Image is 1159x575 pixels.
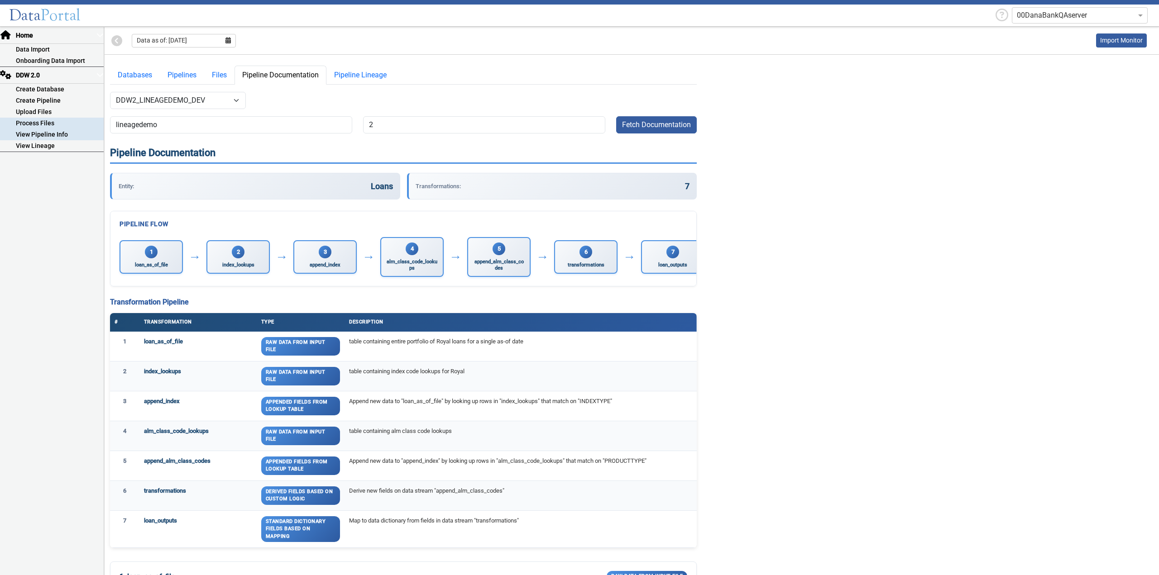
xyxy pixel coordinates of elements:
[15,31,96,40] span: Home
[222,262,254,268] div: index_lookups
[261,516,340,542] span: standard dictionary fields based on mapping
[135,262,168,268] div: loan_as_of_file
[666,246,679,258] div: 7
[15,71,96,80] span: DDW 2.0
[110,313,139,332] th: #
[9,5,41,25] span: Data
[110,510,139,548] td: 7
[139,313,257,332] th: Transformation
[493,242,505,255] div: 5
[416,182,461,191] span: Transformations:
[616,116,697,133] button: Fetch Documentation
[137,36,187,45] span: Data as of: [DATE]
[658,262,687,268] div: loan_outputs
[623,251,636,263] div: →
[261,397,340,415] span: appended fields from lookup table
[110,66,160,85] a: Databases
[139,361,257,391] td: index_lookups
[275,251,288,263] div: →
[110,421,139,451] td: 4
[579,246,592,258] div: 6
[326,66,394,85] a: Pipeline Lineage
[139,391,257,421] td: append_index
[310,262,340,268] div: append_index
[345,313,697,332] th: Description
[204,66,235,85] a: Files
[110,332,139,361] td: 1
[145,246,158,258] div: 1
[110,116,352,133] input: Pipeline Name
[345,480,697,510] td: Derive new fields on data stream "append_alm_class_codes"
[188,251,201,263] div: →
[1096,33,1147,48] a: This is available for Darling Employees only
[160,66,204,85] a: Pipelines
[685,180,690,192] span: 7
[120,220,687,228] h6: PIPELINE FLOW
[139,451,257,480] td: append_alm_class_codes
[345,451,697,480] td: Append new data to "append_index" by looking up rows in "alm_class_code_lookups" that match on "P...
[261,337,340,356] span: raw data from input file
[232,246,244,258] div: 2
[110,298,697,306] h6: Transformation Pipeline
[992,7,1012,24] div: Help
[261,367,340,385] span: raw data from input file
[261,456,340,475] span: appended fields from lookup table
[139,480,257,510] td: transformations
[257,313,345,332] th: Type
[371,180,393,192] span: Loans
[474,259,524,272] div: append_alm_class_codes
[345,361,697,391] td: table containing index code lookups for Royal
[363,116,605,133] input: Pipeline Version
[235,66,326,85] a: Pipeline Documentation
[261,486,340,505] span: derived fields based on custom logic
[406,242,418,255] div: 4
[110,361,139,391] td: 2
[139,421,257,451] td: alm_class_code_lookups
[536,251,549,263] div: →
[362,251,375,263] div: →
[110,391,139,421] td: 3
[119,182,134,191] span: Entity:
[345,391,697,421] td: Append new data to "loan_as_of_file" by looking up rows in "index_lookups" that match on "INDEXTYPE"
[345,510,697,548] td: Map to data dictionary from fields in data stream "transformations"
[319,246,331,258] div: 3
[568,262,604,268] div: transformations
[110,147,697,164] h5: Pipeline Documentation
[387,259,437,272] div: alm_class_code_lookups
[41,5,81,25] span: Portal
[345,332,697,361] td: table containing entire portfolio of Royal loans for a single as-of date
[261,427,340,445] span: raw data from input file
[110,480,139,510] td: 6
[449,251,462,263] div: →
[1012,7,1148,24] ng-select: 00DanaBankQAserver
[139,332,257,361] td: loan_as_of_file
[110,451,139,480] td: 5
[139,510,257,548] td: loan_outputs
[345,421,697,451] td: table containing alm class code lookups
